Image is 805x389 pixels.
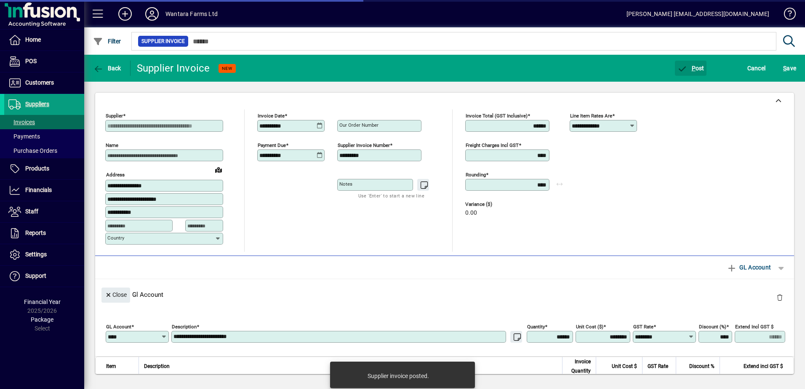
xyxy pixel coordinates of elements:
span: GST Rate [648,362,668,371]
mat-label: Rounding [466,172,486,178]
mat-label: Discount (%) [699,323,726,329]
a: Financials [4,180,84,201]
span: Financial Year [24,298,61,305]
a: Settings [4,244,84,265]
mat-label: Invoice date [258,113,285,119]
span: Close [105,288,127,302]
a: Payments [4,129,84,144]
app-page-header-button: Delete [770,293,790,301]
span: Variance ($) [465,202,516,207]
mat-label: Name [106,142,118,148]
span: Supplier Invoice [141,37,185,45]
span: ave [783,61,796,75]
mat-label: Supplier invoice number [338,142,390,148]
div: Wantara Farms Ltd [165,7,218,21]
span: Description [144,362,170,371]
app-page-header-button: Close [99,290,132,298]
span: Reports [25,229,46,236]
a: POS [4,51,84,72]
span: S [783,65,786,72]
a: Support [4,266,84,287]
span: Financials [25,187,52,193]
span: 0.00 [465,210,477,216]
span: Extend incl GST $ [744,362,783,371]
mat-label: Payment due [258,142,286,148]
mat-label: Notes [339,181,352,187]
span: Customers [25,79,54,86]
button: Close [101,288,130,303]
a: View on map [212,163,225,176]
button: GL Account [722,260,775,275]
a: Invoices [4,115,84,129]
span: POS [25,58,37,64]
mat-label: Country [107,235,124,241]
mat-label: Extend incl GST $ [735,323,773,329]
div: Gl Account [95,279,794,310]
a: Purchase Orders [4,144,84,158]
span: Package [31,316,53,323]
a: Knowledge Base [778,2,794,29]
button: Post [675,61,706,76]
mat-label: Invoice Total (GST inclusive) [466,113,528,119]
div: Supplier invoice posted. [368,372,429,380]
button: Cancel [745,61,768,76]
span: Support [25,272,46,279]
span: Filter [93,38,121,45]
span: ost [677,65,704,72]
span: Unit Cost $ [612,362,637,371]
button: Back [91,61,123,76]
span: Discount % [689,362,714,371]
a: Customers [4,72,84,93]
mat-label: Supplier [106,113,123,119]
app-page-header-button: Back [84,61,131,76]
span: Home [25,36,41,43]
a: Home [4,29,84,51]
span: GL Account [727,261,771,274]
a: Products [4,158,84,179]
span: Payments [8,133,40,140]
span: Products [25,165,49,172]
span: P [692,65,696,72]
mat-label: Description [172,323,197,329]
mat-label: Quantity [527,323,545,329]
span: Invoice Quantity [568,357,591,376]
mat-label: Freight charges incl GST [466,142,519,148]
a: Staff [4,201,84,222]
div: Supplier Invoice [137,61,210,75]
button: Save [781,61,798,76]
button: Delete [770,288,790,308]
mat-label: Our order number [339,122,379,128]
span: Purchase Orders [8,147,57,154]
div: [PERSON_NAME] [EMAIL_ADDRESS][DOMAIN_NAME] [626,7,769,21]
button: Filter [91,34,123,49]
button: Add [112,6,139,21]
span: Staff [25,208,38,215]
span: Suppliers [25,101,49,107]
span: NEW [222,66,232,71]
span: Invoices [8,119,35,125]
span: Cancel [747,61,766,75]
a: Reports [4,223,84,244]
mat-label: Unit Cost ($) [576,323,603,329]
span: Item [106,362,116,371]
mat-label: GST rate [633,323,653,329]
mat-hint: Use 'Enter' to start a new line [358,191,424,200]
button: Profile [139,6,165,21]
span: Back [93,65,121,72]
span: Settings [25,251,47,258]
mat-label: Line item rates are [570,113,612,119]
mat-label: GL Account [106,323,131,329]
